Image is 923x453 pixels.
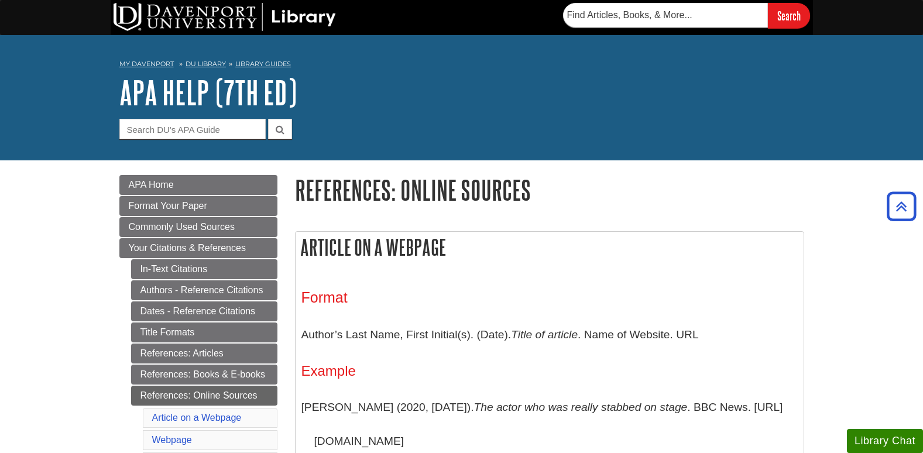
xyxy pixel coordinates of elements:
input: Search [768,3,810,28]
span: Commonly Used Sources [129,222,235,232]
a: In-Text Citations [131,259,277,279]
h1: References: Online Sources [295,175,804,205]
input: Find Articles, Books, & More... [563,3,768,28]
h2: Article on a Webpage [296,232,804,263]
a: Webpage [152,435,192,445]
a: Back to Top [883,198,920,214]
a: Format Your Paper [119,196,277,216]
a: Authors - Reference Citations [131,280,277,300]
a: Commonly Used Sources [119,217,277,237]
input: Search DU's APA Guide [119,119,266,139]
span: APA Home [129,180,174,190]
a: Your Citations & References [119,238,277,258]
a: APA Home [119,175,277,195]
a: APA Help (7th Ed) [119,74,297,111]
a: DU Library [186,60,226,68]
a: Dates - Reference Citations [131,301,277,321]
a: References: Books & E-books [131,365,277,385]
a: References: Articles [131,344,277,363]
i: The actor who was really stabbed on stage [474,401,688,413]
img: DU Library [114,3,336,31]
nav: breadcrumb [119,56,804,75]
h4: Example [301,363,798,379]
button: Library Chat [847,429,923,453]
span: Format Your Paper [129,201,207,211]
p: Author’s Last Name, First Initial(s). (Date). . Name of Website. URL [301,318,798,352]
a: References: Online Sources [131,386,277,406]
a: Library Guides [235,60,291,68]
form: Searches DU Library's articles, books, and more [563,3,810,28]
span: Your Citations & References [129,243,246,253]
i: Title of article [511,328,578,341]
a: Title Formats [131,322,277,342]
a: My Davenport [119,59,174,69]
a: Article on a Webpage [152,413,242,423]
h3: Format [301,289,798,306]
